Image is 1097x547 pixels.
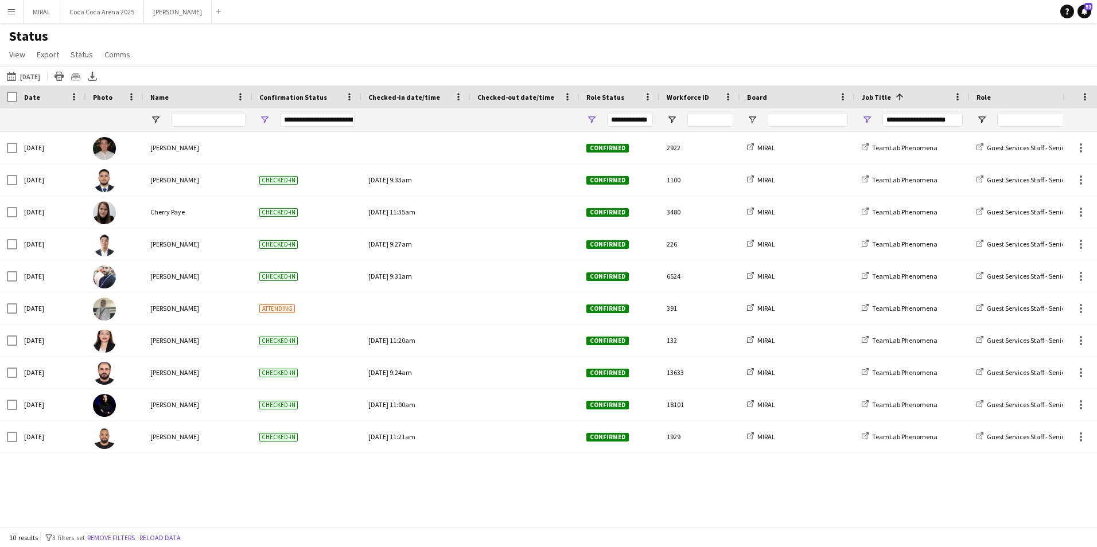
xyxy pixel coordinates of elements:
span: TeamLab Phenomena [872,368,937,377]
span: Guest Services Staff - Senior [987,368,1067,377]
div: [DATE] 11:21am [368,421,464,452]
span: [PERSON_NAME] [150,400,199,409]
span: Checked-in date/time [368,93,440,101]
span: Confirmed [586,208,629,217]
a: MIRAL [747,175,775,184]
button: Open Filter Menu [977,115,987,125]
span: Guest Services Staff - Senior [987,336,1067,345]
span: [PERSON_NAME] [150,272,199,280]
img: sultan saleh [93,169,116,192]
div: [DATE] 11:35am [368,196,464,228]
img: Cherry Paye [93,201,116,224]
span: Confirmed [586,369,629,377]
span: Confirmation Status [259,93,327,101]
span: Checked-in [259,433,298,441]
span: Checked-in [259,401,298,409]
a: MIRAL [747,368,775,377]
span: Role [977,93,991,101]
div: 1929 [660,421,740,452]
img: Saif Al Azameh [93,362,116,385]
a: Guest Services Staff - Senior [977,400,1067,409]
a: Guest Services Staff - Senior [977,336,1067,345]
span: Status [71,49,93,60]
span: Guest Services Staff - Senior [987,143,1067,152]
div: [DATE] [17,421,86,452]
a: TeamLab Phenomena [862,336,937,345]
span: [PERSON_NAME] [150,432,199,441]
img: Rawan Iyad [93,394,116,417]
a: MIRAL [747,432,775,441]
a: TeamLab Phenomena [862,368,937,377]
a: Guest Services Staff - Senior [977,432,1067,441]
div: [DATE] [17,196,86,228]
div: [DATE] [17,260,86,292]
span: Guest Services Staff - Senior [987,240,1067,248]
span: Workforce ID [667,93,709,101]
span: TeamLab Phenomena [872,304,937,312]
a: Guest Services Staff - Senior [977,175,1067,184]
span: [PERSON_NAME] [150,304,199,312]
span: MIRAL [757,208,775,216]
span: Confirmed [586,272,629,281]
span: Job Title [862,93,891,101]
a: TeamLab Phenomena [862,175,937,184]
span: TeamLab Phenomena [872,336,937,345]
button: Reload data [137,532,183,544]
button: Open Filter Menu [747,115,757,125]
a: MIRAL [747,143,775,152]
span: MIRAL [757,240,775,248]
span: TeamLab Phenomena [872,143,937,152]
span: Guest Services Staff - Senior [987,272,1067,280]
a: MIRAL [747,272,775,280]
span: MIRAL [757,304,775,312]
span: View [9,49,25,60]
span: 3 filters set [52,533,85,542]
div: [DATE] 9:31am [368,260,464,292]
div: [DATE] [17,228,86,260]
a: 51 [1077,5,1091,18]
span: Guest Services Staff - Senior [987,208,1067,216]
span: MIRAL [757,368,775,377]
a: TeamLab Phenomena [862,432,937,441]
span: Checked-in [259,176,298,185]
span: MIRAL [757,272,775,280]
span: Confirmed [586,433,629,441]
img: Vanessa Solomon [93,330,116,353]
span: Cherry Paye [150,208,185,216]
a: Guest Services Staff - Senior [977,272,1067,280]
span: [PERSON_NAME] [150,175,199,184]
a: MIRAL [747,336,775,345]
input: Name Filter Input [171,113,246,127]
a: Comms [100,47,135,62]
span: MIRAL [757,400,775,409]
span: Role Status [586,93,624,101]
a: Export [32,47,64,62]
button: Remove filters [85,532,137,544]
span: Checked-in [259,369,298,377]
span: Confirmed [586,240,629,249]
div: [DATE] 9:27am [368,228,464,260]
span: Checked-in [259,337,298,345]
div: 1100 [660,164,740,196]
a: TeamLab Phenomena [862,240,937,248]
img: Mohamad Alirksusi [93,137,116,160]
div: [DATE] [17,292,86,324]
img: Mariam Laila [93,298,116,321]
div: 18101 [660,389,740,420]
a: MIRAL [747,240,775,248]
span: Board [747,93,767,101]
div: [DATE] [17,325,86,356]
div: 13633 [660,357,740,388]
span: Checked-in [259,208,298,217]
input: Role Filter Input [997,113,1077,127]
span: Photo [93,93,112,101]
span: MIRAL [757,143,775,152]
div: 226 [660,228,740,260]
a: TeamLab Phenomena [862,400,937,409]
span: Comms [104,49,130,60]
a: MIRAL [747,400,775,409]
span: TeamLab Phenomena [872,175,937,184]
button: [PERSON_NAME] [144,1,212,23]
button: Open Filter Menu [862,115,872,125]
span: TeamLab Phenomena [872,432,937,441]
